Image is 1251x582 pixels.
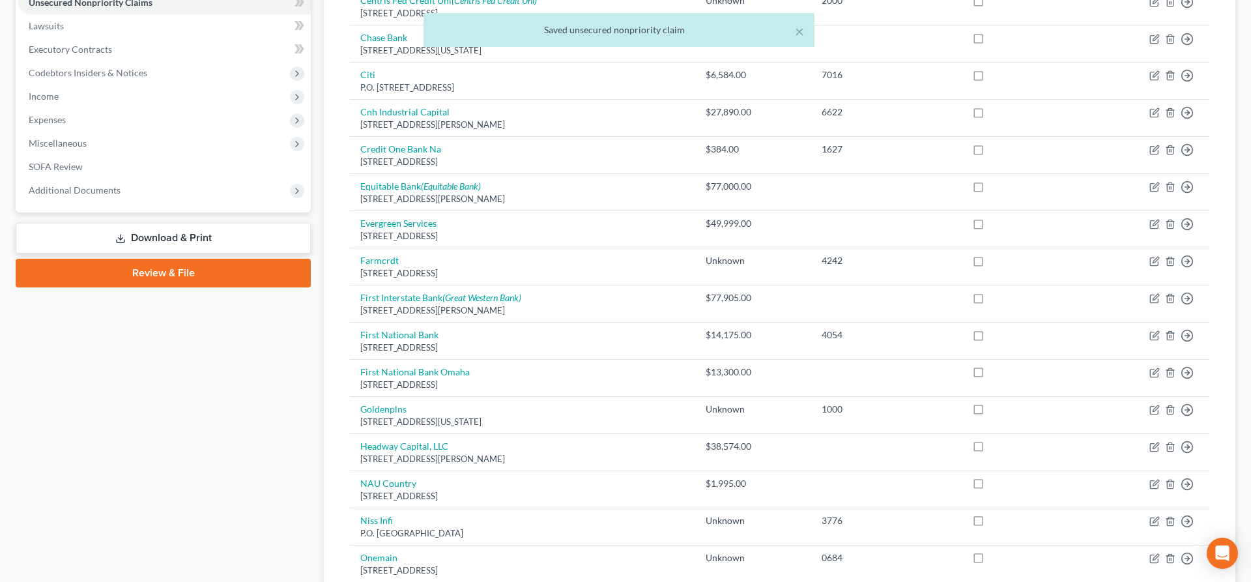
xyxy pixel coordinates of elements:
[360,329,439,340] a: First National Bank
[706,403,801,416] div: Unknown
[360,527,685,540] div: P.O. [GEOGRAPHIC_DATA]
[434,23,804,36] div: Saved unsecured nonpriority claim
[360,366,470,377] a: First National Bank Omaha
[16,259,311,287] a: Review & File
[16,223,311,254] a: Download & Print
[822,254,951,267] div: 4242
[29,161,83,172] span: SOFA Review
[822,514,951,527] div: 3776
[360,552,397,563] a: Onemain
[360,441,448,452] a: Headway Capital, LLC
[360,156,685,168] div: [STREET_ADDRESS]
[706,143,801,156] div: $384.00
[822,551,951,564] div: 0684
[360,379,685,391] div: [STREET_ADDRESS]
[360,416,685,428] div: [STREET_ADDRESS][US_STATE]
[29,91,59,102] span: Income
[706,180,801,193] div: $77,000.00
[18,155,311,179] a: SOFA Review
[360,453,685,465] div: [STREET_ADDRESS][PERSON_NAME]
[360,478,416,489] a: NAU Country
[360,564,685,577] div: [STREET_ADDRESS]
[360,230,685,242] div: [STREET_ADDRESS]
[706,477,801,490] div: $1,995.00
[822,143,951,156] div: 1627
[360,304,685,317] div: [STREET_ADDRESS][PERSON_NAME]
[29,138,87,149] span: Miscellaneous
[706,106,801,119] div: $27,890.00
[360,267,685,280] div: [STREET_ADDRESS]
[360,490,685,502] div: [STREET_ADDRESS]
[421,181,481,192] i: (Equitable Bank)
[706,514,801,527] div: Unknown
[822,68,951,81] div: 7016
[360,342,685,354] div: [STREET_ADDRESS]
[29,67,147,78] span: Codebtors Insiders & Notices
[360,181,481,192] a: Equitable Bank(Equitable Bank)
[360,69,375,80] a: Citi
[706,328,801,342] div: $14,175.00
[360,81,685,94] div: P.O. [STREET_ADDRESS]
[706,254,801,267] div: Unknown
[706,551,801,564] div: Unknown
[360,403,407,415] a: Goldenplns
[360,292,521,303] a: First Interstate Bank(Great Western Bank)
[360,218,437,229] a: Evergreen Services
[822,403,951,416] div: 1000
[822,106,951,119] div: 6622
[360,106,450,117] a: Cnh Industrial Capital
[822,328,951,342] div: 4054
[29,44,112,55] span: Executory Contracts
[706,217,801,230] div: $49,999.00
[29,184,121,196] span: Additional Documents
[706,366,801,379] div: $13,300.00
[29,114,66,125] span: Expenses
[360,7,685,20] div: [STREET_ADDRESS]
[706,68,801,81] div: $6,584.00
[360,255,399,266] a: Farmcrdt
[360,515,393,526] a: Niss Infi
[442,292,521,303] i: (Great Western Bank)
[706,291,801,304] div: $77,905.00
[706,440,801,453] div: $38,574.00
[360,143,441,154] a: Credit One Bank Na
[360,119,685,131] div: [STREET_ADDRESS][PERSON_NAME]
[1207,538,1238,569] div: Open Intercom Messenger
[360,193,685,205] div: [STREET_ADDRESS][PERSON_NAME]
[795,23,804,39] button: ×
